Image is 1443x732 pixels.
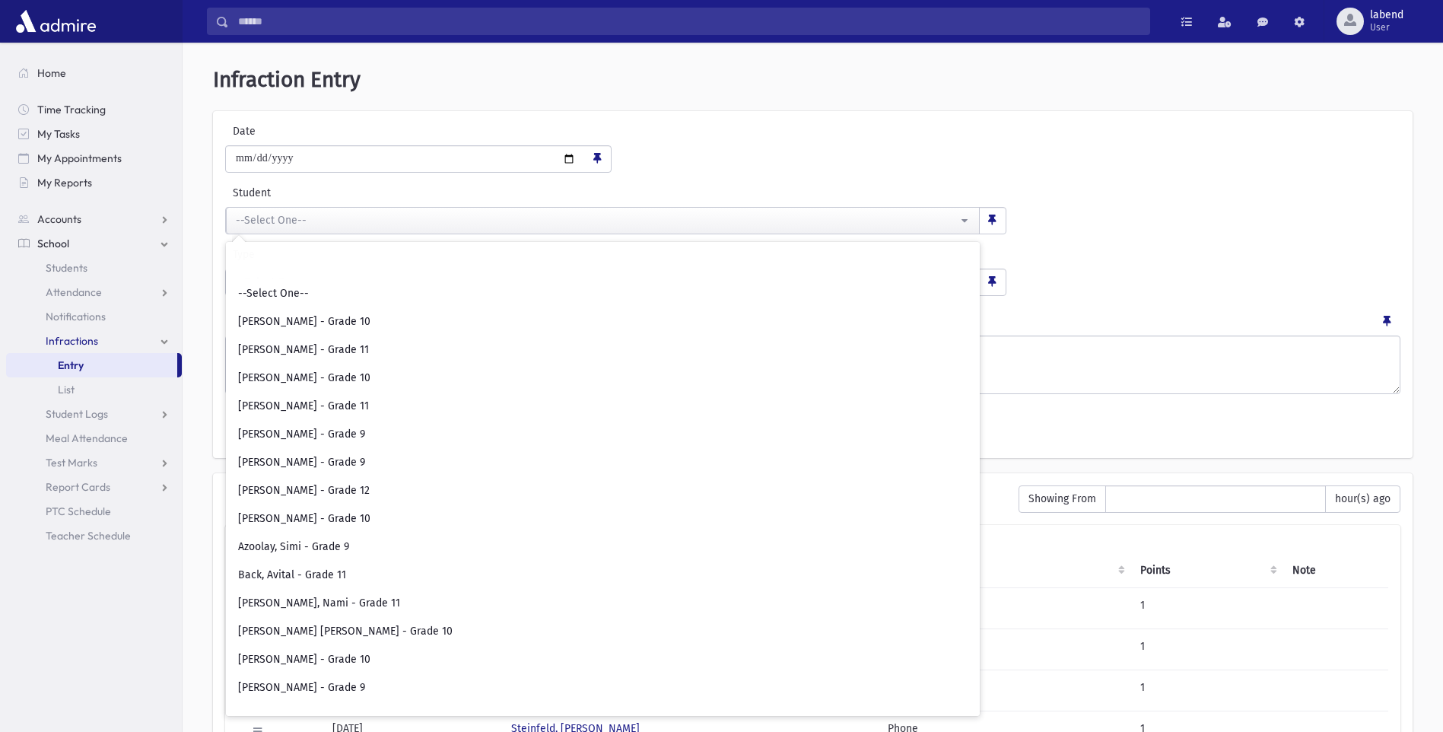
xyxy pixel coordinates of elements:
[37,212,81,226] span: Accounts
[46,261,87,275] span: Students
[213,67,361,92] span: Infraction Entry
[238,483,370,498] span: [PERSON_NAME] - Grade 12
[46,431,128,445] span: Meal Attendance
[58,358,84,372] span: Entry
[879,629,1130,670] td: Phone
[879,587,1130,629] td: Phone
[879,670,1130,711] td: Phone
[6,231,182,256] a: School
[1370,21,1403,33] span: User
[6,499,182,524] a: PTC Schedule
[6,377,182,402] a: List
[229,8,1149,35] input: Search
[238,314,370,329] span: [PERSON_NAME] - Grade 10
[238,399,369,414] span: [PERSON_NAME] - Grade 11
[37,66,66,80] span: Home
[37,127,80,141] span: My Tasks
[238,371,370,386] span: [PERSON_NAME] - Grade 10
[238,708,396,724] span: [PERSON_NAME] Laya - Grade 12
[238,286,309,301] span: --Select One--
[37,103,106,116] span: Time Tracking
[1131,553,1283,588] th: Points: activate to sort column ascending
[1019,485,1106,513] span: Showing From
[225,185,745,201] label: Student
[1131,587,1283,629] td: 1
[1131,670,1283,711] td: 1
[238,342,369,358] span: [PERSON_NAME] - Grade 11
[6,353,177,377] a: Entry
[6,524,182,548] a: Teacher Schedule
[238,680,365,695] span: [PERSON_NAME] - Grade 9
[238,539,349,555] span: Azoolay, Simi - Grade 9
[238,596,400,611] span: [PERSON_NAME], Nami - Grade 11
[225,485,1003,500] h6: Recently Entered
[46,285,102,299] span: Attendance
[6,207,182,231] a: Accounts
[238,511,370,527] span: [PERSON_NAME] - Grade 10
[6,122,182,146] a: My Tasks
[238,427,365,442] span: [PERSON_NAME] - Grade 9
[12,6,100,37] img: AdmirePro
[225,123,354,139] label: Date
[6,170,182,195] a: My Reports
[46,310,106,323] span: Notifications
[238,568,346,583] span: Back, Avital - Grade 11
[6,256,182,280] a: Students
[236,212,958,228] div: --Select One--
[226,207,980,234] button: --Select One--
[37,151,122,165] span: My Appointments
[225,247,615,263] label: Type
[6,97,182,122] a: Time Tracking
[6,304,182,329] a: Notifications
[6,402,182,426] a: Student Logs
[37,237,69,250] span: School
[238,624,453,639] span: [PERSON_NAME] [PERSON_NAME] - Grade 10
[225,308,249,329] label: Note
[6,475,182,499] a: Report Cards
[238,652,370,667] span: [PERSON_NAME] - Grade 10
[46,334,98,348] span: Infractions
[1283,553,1388,588] th: Note
[58,383,75,396] span: List
[6,450,182,475] a: Test Marks
[46,407,108,421] span: Student Logs
[46,456,97,469] span: Test Marks
[46,529,131,543] span: Teacher Schedule
[37,176,92,189] span: My Reports
[6,280,182,304] a: Attendance
[238,455,365,470] span: [PERSON_NAME] - Grade 9
[232,251,974,276] input: Search
[1325,485,1400,513] span: hour(s) ago
[46,480,110,494] span: Report Cards
[1370,9,1403,21] span: labend
[879,553,1130,588] th: Type: activate to sort column ascending
[46,504,111,518] span: PTC Schedule
[1131,629,1283,670] td: 1
[6,426,182,450] a: Meal Attendance
[6,146,182,170] a: My Appointments
[6,61,182,85] a: Home
[6,329,182,353] a: Infractions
